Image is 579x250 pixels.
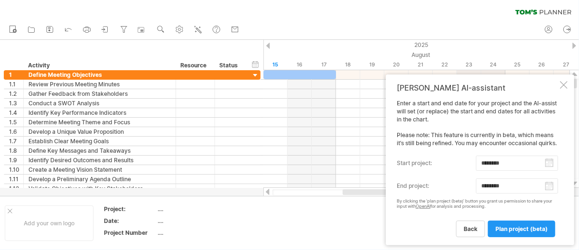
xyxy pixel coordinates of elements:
div: 1.1 [9,80,23,89]
a: plan project (beta) [488,221,555,237]
div: Friday, 15 August 2025 [263,60,288,70]
div: Monday, 25 August 2025 [505,60,530,70]
div: Wednesday, 27 August 2025 [554,60,578,70]
div: Friday, 22 August 2025 [433,60,457,70]
div: .... [158,205,238,213]
div: Create a Meeting Vision Statement [28,165,171,174]
div: Saturday, 23 August 2025 [457,60,481,70]
div: 1.6 [9,127,23,136]
div: Tuesday, 26 August 2025 [530,60,554,70]
div: 1.5 [9,118,23,127]
div: Conduct a SWOT Analysis [28,99,171,108]
div: Validate Objectives with Key Stakeholders [28,184,171,193]
div: 1.2 [9,89,23,98]
div: Add your own logo [5,205,93,241]
div: 1 [9,70,23,79]
div: Sunday, 17 August 2025 [312,60,336,70]
div: Date: [104,217,156,225]
div: Resource [180,61,209,70]
div: Gather Feedback from Stakeholders [28,89,171,98]
div: Enter a start and end date for your project and the AI-assist will set (or replace) the start and... [397,100,558,237]
span: back [464,225,477,232]
div: Wednesday, 20 August 2025 [384,60,409,70]
div: Define Key Messages and Takeaways [28,146,171,155]
div: Status [219,61,240,70]
div: 1.8 [9,146,23,155]
div: Project Number [104,229,156,237]
div: Monday, 18 August 2025 [336,60,360,70]
div: 1.12 [9,184,23,193]
div: 1.7 [9,137,23,146]
div: By clicking the 'plan project (beta)' button you grant us permission to share your input with for... [397,199,558,209]
div: 1.4 [9,108,23,117]
label: start project: [397,156,476,171]
div: .... [158,217,238,225]
div: Determine Meeting Theme and Focus [28,118,171,127]
div: Review Previous Meeting Minutes [28,80,171,89]
div: [PERSON_NAME] AI-assistant [397,83,558,93]
div: Identify Desired Outcomes and Results [28,156,171,165]
div: Thursday, 21 August 2025 [409,60,433,70]
div: Saturday, 16 August 2025 [288,60,312,70]
div: Project: [104,205,156,213]
div: Develop a Preliminary Agenda Outline [28,175,171,184]
div: Tuesday, 19 August 2025 [360,60,384,70]
a: back [456,221,485,237]
div: 1.10 [9,165,23,174]
a: OpenAI [416,204,430,209]
div: 1.3 [9,99,23,108]
div: Establish Clear Meeting Goals [28,137,171,146]
div: Identify Key Performance Indicators [28,108,171,117]
div: Activity [28,61,170,70]
label: end project: [397,178,476,194]
div: Sunday, 24 August 2025 [481,60,505,70]
div: .... [158,229,238,237]
span: plan project (beta) [495,225,548,232]
div: 1.11 [9,175,23,184]
div: Define Meeting Objectives [28,70,171,79]
div: 1.9 [9,156,23,165]
div: Develop a Unique Value Proposition [28,127,171,136]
